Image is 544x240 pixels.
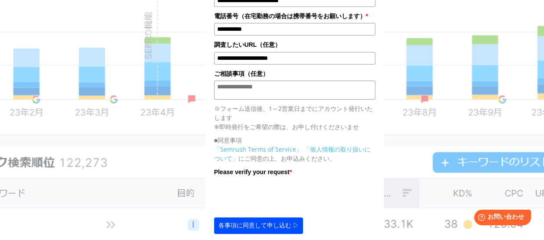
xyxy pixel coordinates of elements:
[214,104,376,131] p: ※フォーム送信後、1～2営業日までにアカウント発行いたします ※即時発行をご希望の際は、お申し付けくださいませ
[214,179,346,213] iframe: reCAPTCHA
[214,145,302,153] a: 「Semrush Terms of Service」
[214,145,371,162] a: 「個人情報の取り扱いについて」
[214,69,376,78] label: ご相談事項（任意）
[214,217,303,234] button: 各事項に同意して申し込む ▷
[214,145,376,163] p: にご同意の上、お申込みください。
[214,40,376,49] label: 調査したいURL（任意）
[214,136,376,145] p: ■同意事項
[214,167,376,177] label: Please verify your request
[467,206,534,230] iframe: Help widget launcher
[214,11,376,21] label: 電話番号（在宅勤務の場合は携帯番号をお願いします）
